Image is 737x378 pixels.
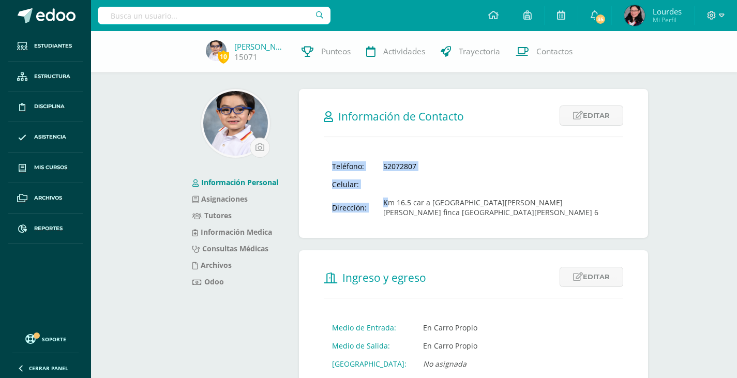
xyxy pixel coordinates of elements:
td: En Carro Propio [415,319,486,337]
span: Estudiantes [34,42,72,50]
img: aa2c0090ae41e1f119fe5304bf081e12.png [206,40,227,61]
td: Teléfono: [324,157,375,175]
a: Editar [560,267,623,287]
span: Contactos [536,46,573,57]
td: Dirección: [324,193,375,221]
td: Celular: [324,175,375,193]
a: Editar [560,105,623,126]
span: Estructura [34,72,70,81]
a: Odoo [192,277,224,286]
a: Archivos [192,260,232,270]
span: Actividades [383,46,425,57]
span: Información de Contacto [338,109,464,124]
img: 5b5dc2834911c0cceae0df2d5a0ff844.png [624,5,645,26]
img: 97163c9255a1aa87359ed07c351d1cac.png [203,91,268,156]
span: Mis cursos [34,163,67,172]
span: Mi Perfil [653,16,682,24]
span: 10 [218,50,229,63]
td: Km 16.5 car a [GEOGRAPHIC_DATA][PERSON_NAME] [PERSON_NAME] finca [GEOGRAPHIC_DATA][PERSON_NAME] 6 [375,193,623,221]
td: [GEOGRAPHIC_DATA]: [324,355,415,373]
td: Medio de Entrada: [324,319,415,337]
input: Busca un usuario... [98,7,330,24]
a: Información Personal [192,177,278,187]
span: Reportes [34,224,63,233]
a: Asignaciones [192,194,248,204]
a: Mis cursos [8,153,83,183]
a: Información Medica [192,227,272,237]
span: Soporte [42,336,66,343]
span: Lourdes [653,6,682,17]
a: Tutores [192,210,232,220]
span: Archivos [34,194,62,202]
a: Estructura [8,62,83,92]
a: Disciplina [8,92,83,123]
a: Asistencia [8,122,83,153]
span: Asistencia [34,133,66,141]
span: Disciplina [34,102,65,111]
span: 35 [595,13,606,25]
a: Archivos [8,183,83,214]
a: Reportes [8,214,83,244]
a: Actividades [358,31,433,72]
td: 52072807 [375,157,623,175]
a: Estudiantes [8,31,83,62]
a: Contactos [508,31,580,72]
a: [PERSON_NAME] [234,41,286,52]
a: Punteos [294,31,358,72]
span: Ingreso y egreso [342,270,426,285]
a: Trayectoria [433,31,508,72]
a: Soporte [12,331,79,345]
a: Consultas Médicas [192,244,268,253]
i: No asignada [423,359,467,369]
span: Punteos [321,46,351,57]
a: 15071 [234,52,258,63]
span: Trayectoria [459,46,500,57]
td: En Carro Propio [415,337,486,355]
td: Medio de Salida: [324,337,415,355]
span: Cerrar panel [29,365,68,372]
